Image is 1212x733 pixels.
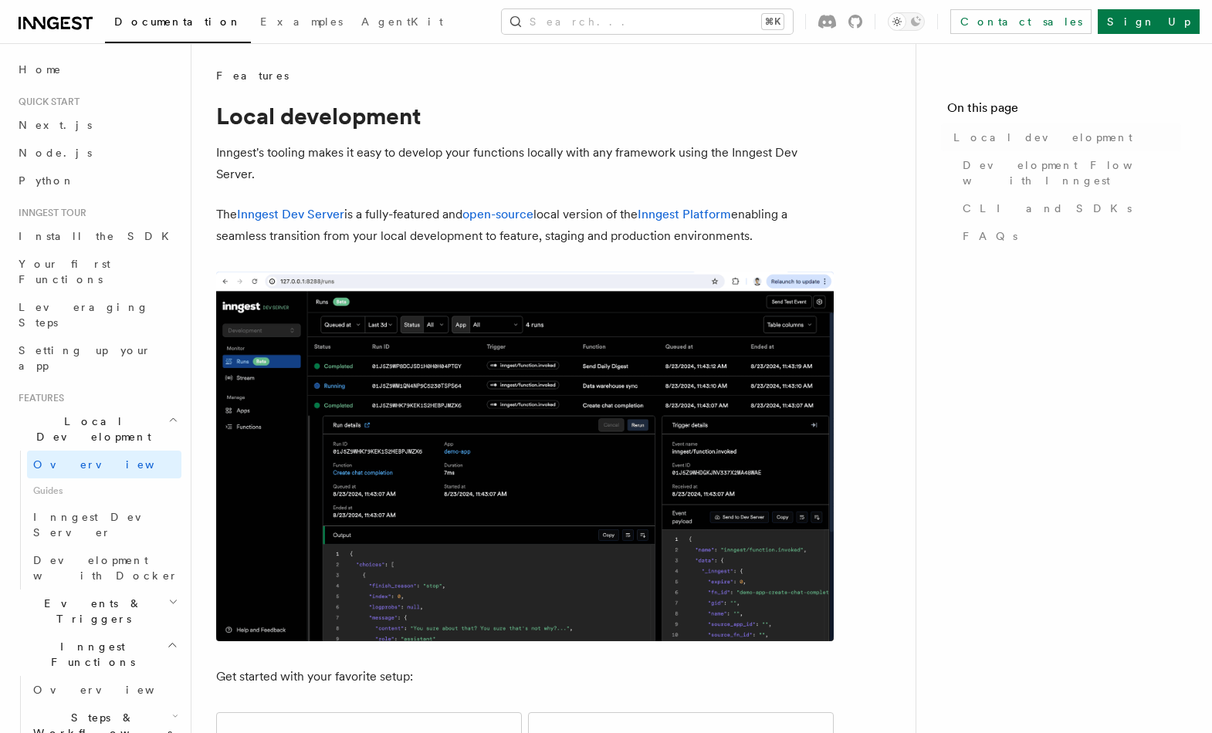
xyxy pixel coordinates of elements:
span: Examples [260,15,343,28]
button: Events & Triggers [12,589,181,633]
span: Inngest Dev Server [33,511,165,539]
a: Inngest Platform [638,207,731,221]
span: Overview [33,684,192,696]
a: open-source [462,207,533,221]
a: Inngest Dev Server [27,503,181,546]
span: Inngest Functions [12,639,167,670]
button: Local Development [12,407,181,451]
span: Inngest tour [12,207,86,219]
a: Inngest Dev Server [237,207,344,221]
span: Quick start [12,96,80,108]
span: Node.js [19,147,92,159]
a: Leveraging Steps [12,293,181,336]
span: Install the SDK [19,230,178,242]
a: Contact sales [950,9,1092,34]
a: Overview [27,451,181,478]
span: Development with Docker [33,554,178,582]
a: Local development [947,123,1181,151]
p: Inngest's tooling makes it easy to develop your functions locally with any framework using the In... [216,142,834,185]
span: Documentation [114,15,242,28]
a: Your first Functions [12,250,181,293]
span: Next.js [19,119,92,131]
button: Inngest Functions [12,633,181,676]
span: Local Development [12,414,168,444]
a: Examples [251,5,352,42]
h1: Local development [216,102,834,130]
span: Features [12,392,64,404]
span: Features [216,68,289,83]
a: Documentation [105,5,251,43]
button: Toggle dark mode [888,12,925,31]
span: CLI and SDKs [963,201,1132,216]
p: The is a fully-featured and local version of the enabling a seamless transition from your local d... [216,204,834,247]
span: Your first Functions [19,258,110,285]
span: Development Flow with Inngest [963,157,1181,188]
a: Node.js [12,139,181,167]
kbd: ⌘K [762,14,784,29]
span: FAQs [963,228,1017,244]
a: Sign Up [1098,9,1200,34]
a: Home [12,56,181,83]
a: FAQs [956,222,1181,250]
a: Install the SDK [12,222,181,250]
h4: On this page [947,99,1181,123]
span: Guides [27,478,181,503]
span: AgentKit [361,15,443,28]
span: Overview [33,458,192,471]
p: Get started with your favorite setup: [216,666,834,687]
span: Python [19,174,75,187]
span: Local development [953,130,1132,145]
a: Setting up your app [12,336,181,380]
a: AgentKit [352,5,452,42]
a: Development with Docker [27,546,181,589]
div: Local Development [12,451,181,589]
a: Overview [27,676,181,704]
a: Python [12,167,181,194]
a: CLI and SDKs [956,194,1181,222]
img: The Inngest Dev Server on the Functions page [216,272,834,641]
a: Next.js [12,111,181,139]
a: Development Flow with Inngest [956,151,1181,194]
span: Setting up your app [19,344,151,372]
span: Home [19,62,62,77]
button: Search...⌘K [502,9,793,34]
span: Leveraging Steps [19,301,149,329]
span: Events & Triggers [12,596,168,627]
